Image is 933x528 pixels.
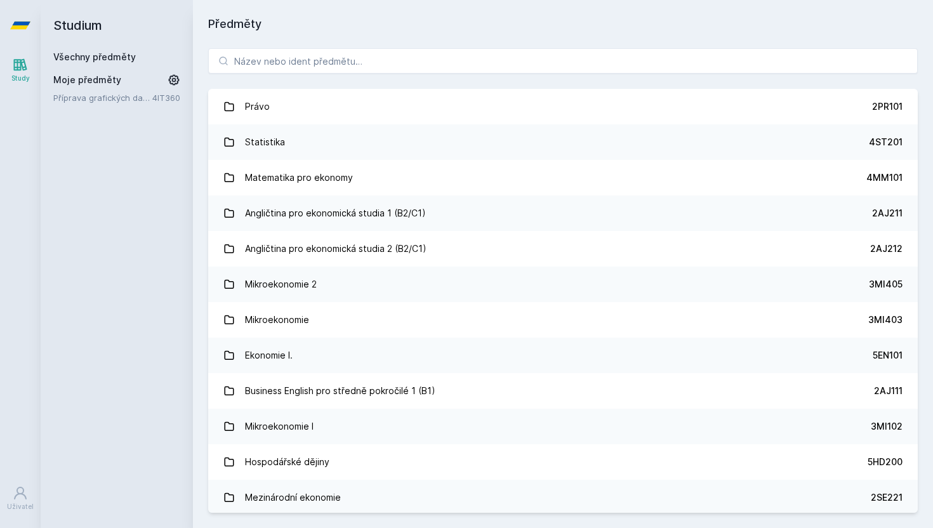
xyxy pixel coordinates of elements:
[7,502,34,511] div: Uživatel
[245,378,435,404] div: Business English pro středně pokročilé 1 (B1)
[868,313,903,326] div: 3MI403
[208,267,918,302] a: Mikroekonomie 2 3MI405
[245,485,341,510] div: Mezinárodní ekonomie
[208,15,918,33] h1: Předměty
[866,171,903,184] div: 4MM101
[245,414,314,439] div: Mikroekonomie I
[152,93,180,103] a: 4IT360
[245,201,426,226] div: Angličtina pro ekonomická studia 1 (B2/C1)
[245,449,329,475] div: Hospodářské dějiny
[53,74,121,86] span: Moje předměty
[870,242,903,255] div: 2AJ212
[208,160,918,195] a: Matematika pro ekonomy 4MM101
[208,48,918,74] input: Název nebo ident předmětu…
[868,456,903,468] div: 5HD200
[872,207,903,220] div: 2AJ211
[208,124,918,160] a: Statistika 4ST201
[208,480,918,515] a: Mezinárodní ekonomie 2SE221
[208,409,918,444] a: Mikroekonomie I 3MI102
[874,385,903,397] div: 2AJ111
[53,51,136,62] a: Všechny předměty
[869,278,903,291] div: 3MI405
[208,373,918,409] a: Business English pro středně pokročilé 1 (B1) 2AJ111
[245,129,285,155] div: Statistika
[53,91,152,104] a: Příprava grafických dat pro aplikace IS
[208,195,918,231] a: Angličtina pro ekonomická studia 1 (B2/C1) 2AJ211
[873,349,903,362] div: 5EN101
[245,236,427,261] div: Angličtina pro ekonomická studia 2 (B2/C1)
[208,338,918,373] a: Ekonomie I. 5EN101
[3,479,38,518] a: Uživatel
[208,302,918,338] a: Mikroekonomie 3MI403
[11,74,30,83] div: Study
[245,165,353,190] div: Matematika pro ekonomy
[245,307,309,333] div: Mikroekonomie
[245,272,317,297] div: Mikroekonomie 2
[208,231,918,267] a: Angličtina pro ekonomická studia 2 (B2/C1) 2AJ212
[208,444,918,480] a: Hospodářské dějiny 5HD200
[871,491,903,504] div: 2SE221
[3,51,38,89] a: Study
[245,94,270,119] div: Právo
[245,343,293,368] div: Ekonomie I.
[869,136,903,148] div: 4ST201
[871,420,903,433] div: 3MI102
[872,100,903,113] div: 2PR101
[208,89,918,124] a: Právo 2PR101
